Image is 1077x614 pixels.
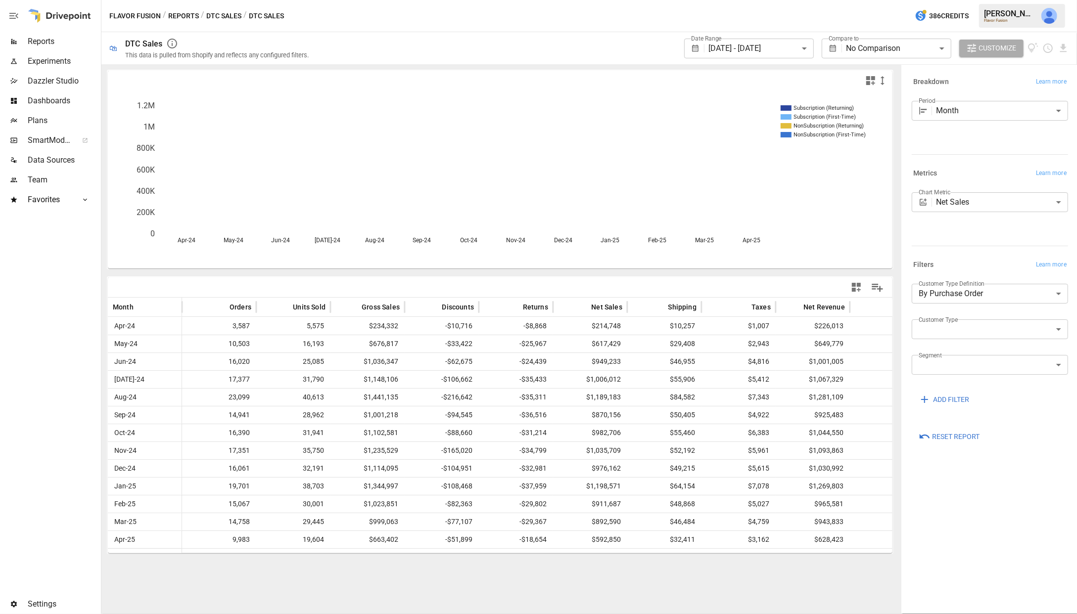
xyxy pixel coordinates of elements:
span: $1,114,095 [335,460,400,477]
span: $1,001,218 [335,406,400,424]
text: Subscription (Returning) [794,105,854,111]
span: 19,701 [187,478,251,495]
text: Jan-25 [601,237,619,244]
span: $592,850 [558,531,622,548]
span: Jan-25 [113,478,138,495]
label: Date Range [691,34,722,43]
text: 600K [137,165,155,175]
span: Orders [230,302,251,312]
button: Derek Yimoyines [1035,2,1063,30]
label: Customer Type Definition [919,279,985,288]
span: $1,269,803 [781,478,845,495]
text: Aug-24 [365,237,384,244]
span: $84,582 [632,389,697,406]
span: $46,484 [632,513,697,530]
span: Plans [28,115,99,127]
span: Learn more [1036,77,1067,87]
span: -$51,899 [410,531,474,548]
div: [PERSON_NAME] [984,9,1035,18]
span: 23,099 [187,389,251,406]
span: Reset Report [932,431,980,443]
span: ADD FILTER [933,394,969,406]
span: Nov-24 [113,442,138,459]
span: $49,215 [632,460,697,477]
button: Sort [737,300,750,314]
span: Net Revenue [803,302,845,312]
img: Derek Yimoyines [1041,8,1057,24]
span: 386 Credits [929,10,969,22]
text: Jun-24 [271,237,290,244]
span: 29,445 [261,513,326,530]
span: Discounts [442,302,474,312]
span: -$62,675 [410,353,474,370]
div: Net Sales [937,192,1068,212]
div: / [201,10,204,22]
span: 10,503 [187,335,251,352]
span: -$94,545 [410,406,474,424]
span: 38,703 [261,478,326,495]
span: $4,922 [706,406,771,424]
span: $32,411 [632,531,697,548]
span: $949,233 [558,353,622,370]
span: Dec-24 [113,460,137,477]
text: Subscription (First-Time) [794,114,856,120]
span: Month [113,302,134,312]
span: $214,748 [558,317,622,335]
span: $5,412 [706,371,771,388]
span: Units Sold [293,302,326,312]
div: / [163,10,166,22]
span: $965,581 [781,495,845,513]
span: $6,383 [706,424,771,441]
span: -$77,107 [410,513,474,530]
span: -$37,959 [484,478,548,495]
text: 0 [150,229,155,238]
span: -$31,214 [484,424,548,441]
div: This data is pulled from Shopify and reflects any configured filters. [125,51,309,59]
span: 16,061 [187,460,251,477]
span: -$24,439 [484,353,548,370]
span: 28,962 [261,406,326,424]
span: 35,750 [261,442,326,459]
span: Gross Sales [362,302,400,312]
span: $4,759 [706,513,771,530]
span: $1,148,106 [335,371,400,388]
span: $1,093,863 [781,442,845,459]
span: $7,343 [706,389,771,406]
span: Taxes [751,302,771,312]
text: 1.2M [137,101,155,110]
span: $3,162 [706,531,771,548]
span: $1,035,709 [558,442,622,459]
span: 16,193 [261,335,326,352]
span: $5,027 [706,495,771,513]
button: Flavor Fusion [109,10,161,22]
span: 15,067 [187,495,251,513]
span: 25,085 [261,353,326,370]
span: $52,192 [632,442,697,459]
span: 14,758 [187,513,251,530]
text: Oct-24 [461,237,478,244]
span: 16,390 [187,424,251,441]
span: -$18,654 [484,531,548,548]
span: -$29,367 [484,513,548,530]
div: Month [937,101,1068,121]
text: Feb-25 [648,237,666,244]
span: -$82,363 [410,495,474,513]
span: Mar-25 [113,513,138,530]
span: $663,402 [335,531,400,548]
span: $10,257 [632,317,697,335]
span: -$35,311 [484,389,548,406]
span: 31,941 [261,424,326,441]
span: May-24 [113,335,139,352]
span: $29,408 [632,335,697,352]
span: 16,020 [187,353,251,370]
text: NonSubscription (First-Time) [794,132,866,138]
span: 30,001 [261,495,326,513]
button: Sort [135,300,148,314]
span: Net Sales [591,302,622,312]
span: $1,344,997 [335,478,400,495]
span: Team [28,174,99,186]
span: Feb-25 [113,495,137,513]
span: 9,983 [187,531,251,548]
span: $870,156 [558,406,622,424]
